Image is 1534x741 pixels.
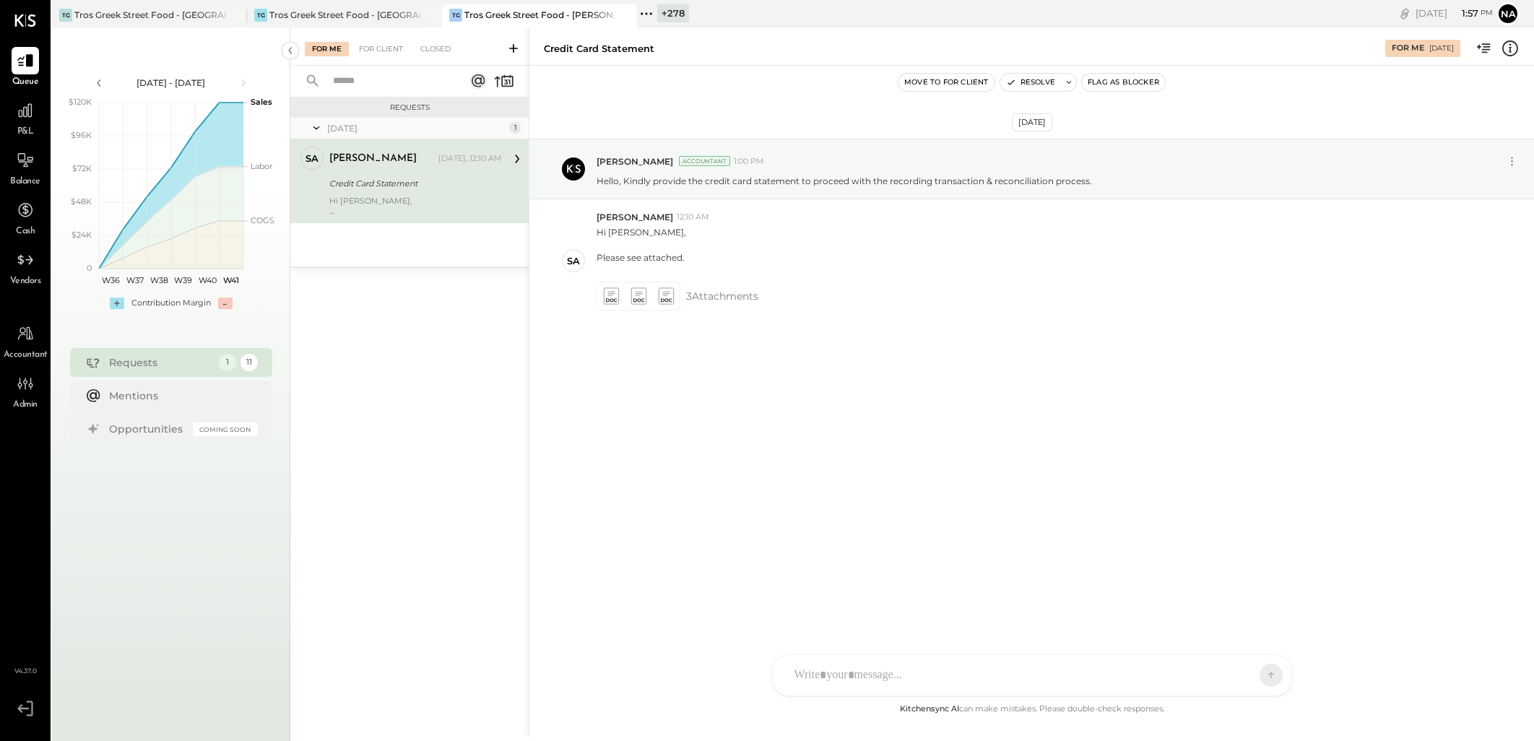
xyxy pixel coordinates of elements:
text: Labor [251,161,272,171]
div: [DATE] - [DATE] [110,77,233,89]
div: + [110,298,124,309]
div: SA [567,254,580,268]
text: $24K [71,230,92,240]
div: Closed [413,42,458,56]
div: [DATE] [1429,43,1454,53]
div: For Client [352,42,410,56]
div: [DATE], 12:10 AM [438,153,502,165]
div: Requests [109,355,212,370]
div: For Me [305,42,349,56]
div: TG [254,9,267,22]
div: - [218,298,233,309]
div: Hi [PERSON_NAME], [329,196,502,206]
div: Contribution Margin [131,298,211,309]
text: W40 [198,275,216,285]
div: + 278 [657,4,689,22]
div: Tros Greek Street Food - [GEOGRAPHIC_DATA] [74,9,225,21]
div: For Me [1392,43,1424,54]
span: 3 Attachment s [686,282,758,311]
div: [PERSON_NAME] [329,152,417,166]
a: Queue [1,47,50,89]
a: Cash [1,196,50,238]
div: 1 [219,354,236,371]
button: Resolve [1000,74,1061,91]
div: Tros Greek Street Food - [PERSON_NAME] [464,9,615,21]
div: Hi [PERSON_NAME], [597,226,686,238]
div: Credit Card Statement [329,176,498,191]
text: W38 [149,275,168,285]
a: Vendors [1,246,50,288]
div: Opportunities [109,422,186,436]
button: Na [1496,2,1520,25]
a: Accountant [1,320,50,362]
div: copy link [1397,6,1412,21]
span: [PERSON_NAME] [597,155,673,168]
text: Sales [251,97,272,107]
text: $120K [69,97,92,107]
div: SA [305,152,318,165]
a: Balance [1,147,50,188]
div: Credit Card Statement [544,42,654,56]
div: Tros Greek Street Food - [GEOGRAPHIC_DATA] [269,9,420,21]
span: Vendors [10,275,41,288]
div: 11 [240,354,258,371]
text: $72K [72,163,92,173]
div: Mentions [109,389,251,403]
span: Cash [16,225,35,238]
div: TG [59,9,72,22]
span: Queue [12,76,39,89]
button: Move to for client [898,74,994,91]
div: [DATE] [1416,6,1493,20]
text: W39 [174,275,192,285]
text: COGS [251,215,274,225]
span: Accountant [4,349,48,362]
text: W41 [223,275,239,285]
div: Please see attached. [597,251,686,264]
span: 12:10 AM [677,212,709,223]
div: Requests [298,103,521,113]
text: W37 [126,275,144,285]
p: Hello, Kindly provide the credit card statement to proceed with the recording transaction & recon... [597,175,1092,187]
a: P&L [1,97,50,139]
text: 0 [87,263,92,273]
div: Accountant [679,156,730,166]
text: $48K [71,196,92,207]
div: [DATE] [1012,113,1052,131]
span: Balance [10,175,40,188]
a: Admin [1,370,50,412]
div: TG [449,9,462,22]
div: Coming Soon [193,422,258,436]
text: $96K [71,130,92,140]
span: [PERSON_NAME] [597,211,673,223]
div: [DATE] [327,122,506,134]
text: W36 [102,275,120,285]
span: P&L [17,126,34,139]
button: Flag as Blocker [1082,74,1165,91]
div: 1 [509,122,521,134]
span: Admin [13,399,38,412]
span: 1:00 PM [734,156,764,168]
